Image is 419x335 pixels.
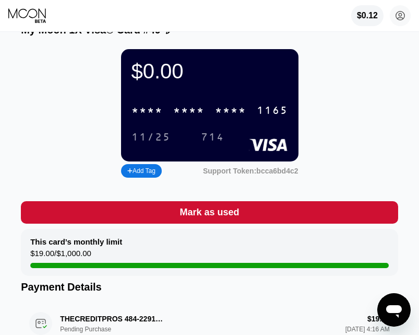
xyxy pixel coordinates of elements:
[131,132,171,144] div: 11/25
[201,132,224,144] div: 714
[203,167,298,175] div: Support Token: bcca6bd4c2
[351,5,384,26] div: $0.12
[203,167,298,175] div: Support Token:bcca6bd4c2
[21,281,398,293] div: Payment Details
[131,60,288,83] div: $0.00
[30,237,122,246] div: This card’s monthly limit
[124,129,178,146] div: 11/25
[121,164,162,178] div: Add Tag
[357,11,378,20] div: $0.12
[127,167,155,175] div: Add Tag
[377,293,411,327] iframe: Button to launch messaging window
[30,249,91,263] div: $19.00 / $1,000.00
[257,105,288,117] div: 1165
[179,206,239,218] div: Mark as used
[21,201,398,224] div: Mark as used
[193,129,232,146] div: 714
